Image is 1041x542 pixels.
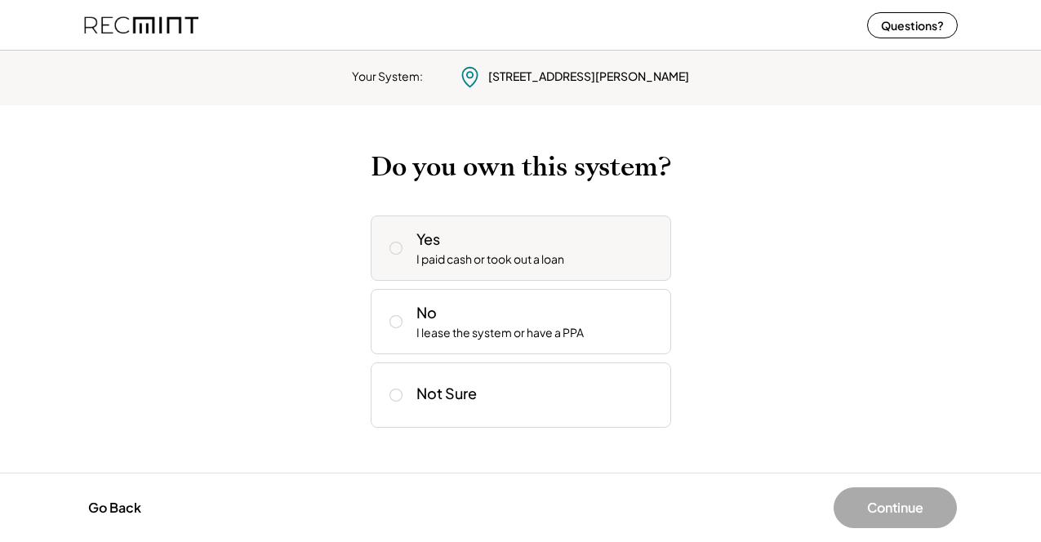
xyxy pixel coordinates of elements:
[352,69,423,85] div: Your System:
[416,302,437,322] div: No
[834,487,957,528] button: Continue
[867,12,958,38] button: Questions?
[371,151,671,183] h2: Do you own this system?
[416,229,440,249] div: Yes
[83,490,146,526] button: Go Back
[84,3,198,47] img: recmint-logotype%403x%20%281%29.jpeg
[416,325,584,341] div: I lease the system or have a PPA
[488,69,689,85] div: [STREET_ADDRESS][PERSON_NAME]
[416,384,477,402] div: Not Sure
[416,251,564,268] div: I paid cash or took out a loan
